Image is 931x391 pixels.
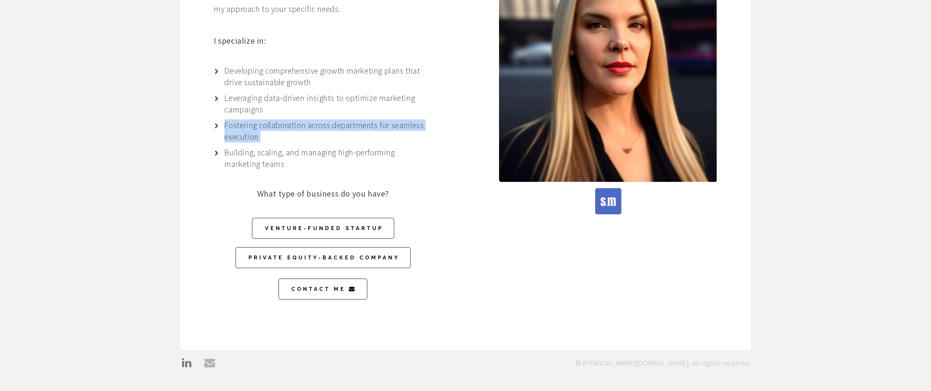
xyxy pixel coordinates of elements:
[279,279,367,300] a: Contact Me
[291,279,346,300] span: Contact Me
[236,247,411,268] a: Private Equity-Backed Company
[224,119,432,142] p: Fostering collaboration across departments for seamless execution
[224,65,432,88] p: Developing comprehensive growth marketing plans that drive sustainable growth
[224,92,432,115] p: Leveraging data-driven insights to optimize marketing campaigns
[257,188,389,199] strong: What type of business do you have?
[468,356,751,370] p: © [PERSON_NAME][DOMAIN_NAME]. All rights reserved.
[180,357,193,369] a: LinkedIn
[203,357,216,369] a: Email
[214,35,266,46] strong: I specialize in:
[252,218,394,239] a: Venture-Funded Startup
[224,147,432,170] p: Building, scaling, and managing high-performing marketing teams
